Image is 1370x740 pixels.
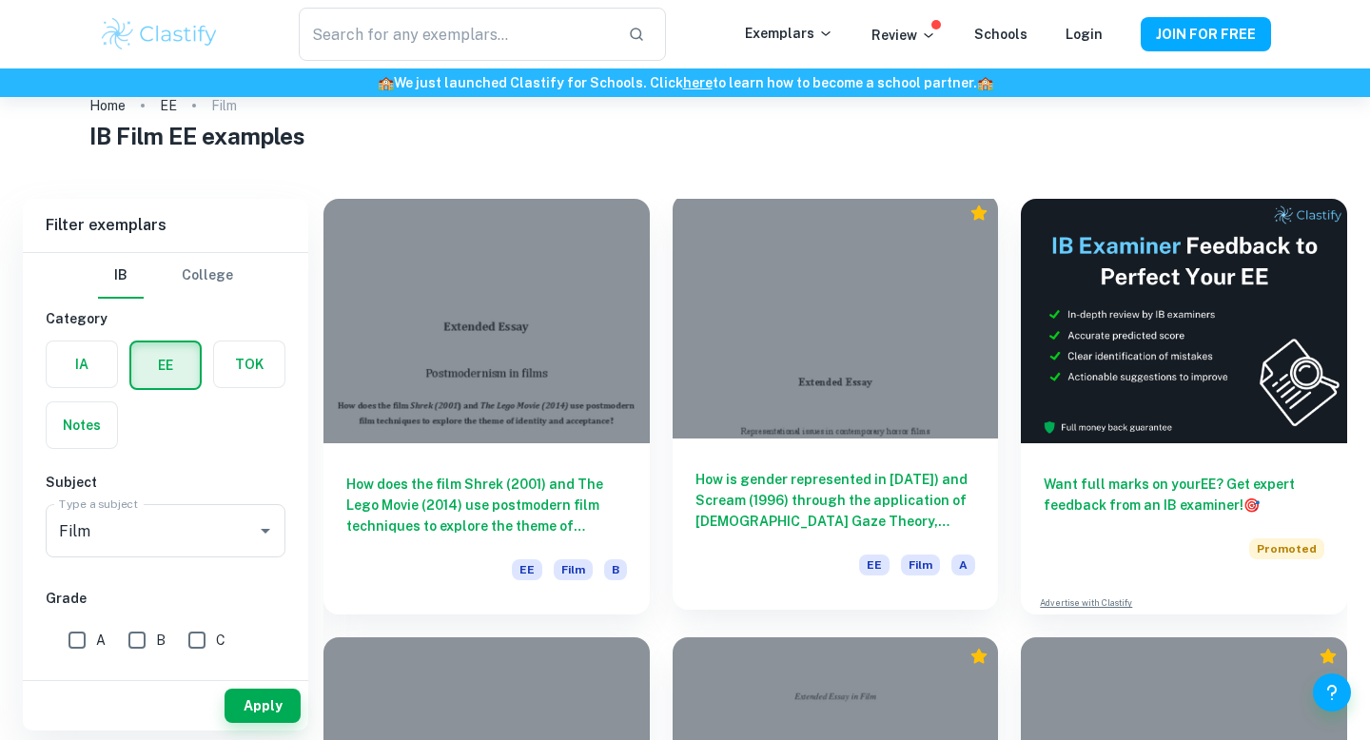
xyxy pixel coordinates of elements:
[1319,647,1338,666] div: Premium
[4,72,1366,93] h6: We just launched Clastify for Schools. Click to learn how to become a school partner.
[974,27,1027,42] a: Schools
[1021,199,1347,614] a: Want full marks on yourEE? Get expert feedback from an IB examiner!PromotedAdvertise with Clastify
[604,559,627,580] span: B
[745,23,833,44] p: Exemplars
[1243,497,1260,513] span: 🎯
[673,199,999,614] a: How is gender represented in [DATE]) and Scream (1996) through the application of [DEMOGRAPHIC_DA...
[46,588,285,609] h6: Grade
[131,342,200,388] button: EE
[98,253,233,299] div: Filter type choice
[46,472,285,493] h6: Subject
[99,15,220,53] img: Clastify logo
[977,75,993,90] span: 🏫
[59,496,138,512] label: Type a subject
[211,95,237,116] p: Film
[1141,17,1271,51] button: JOIN FOR FREE
[871,25,936,46] p: Review
[252,517,279,544] button: Open
[214,341,284,387] button: TOK
[1313,673,1351,711] button: Help and Feedback
[1249,538,1324,559] span: Promoted
[695,469,976,532] h6: How is gender represented in [DATE]) and Scream (1996) through the application of [DEMOGRAPHIC_DA...
[323,199,650,614] a: How does the film Shrek (2001) and The Lego Movie (2014) use postmodern film techniques to explor...
[378,75,394,90] span: 🏫
[225,689,301,723] button: Apply
[859,555,890,575] span: EE
[182,253,233,299] button: College
[1066,27,1103,42] a: Login
[89,92,126,119] a: Home
[23,199,308,252] h6: Filter exemplars
[96,630,106,651] span: A
[512,559,542,580] span: EE
[901,555,940,575] span: Film
[46,308,285,329] h6: Category
[299,8,613,61] input: Search for any exemplars...
[89,119,1282,153] h1: IB Film EE examples
[683,75,713,90] a: here
[951,555,975,575] span: A
[47,341,117,387] button: IA
[47,402,117,448] button: Notes
[98,253,144,299] button: IB
[554,559,593,580] span: Film
[216,630,225,651] span: C
[1040,596,1132,610] a: Advertise with Clastify
[160,92,177,119] a: EE
[969,647,988,666] div: Premium
[346,474,627,536] h6: How does the film Shrek (2001) and The Lego Movie (2014) use postmodern film techniques to explor...
[969,204,988,223] div: Premium
[1044,474,1324,516] h6: Want full marks on your EE ? Get expert feedback from an IB examiner!
[156,630,166,651] span: B
[1021,199,1347,443] img: Thumbnail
